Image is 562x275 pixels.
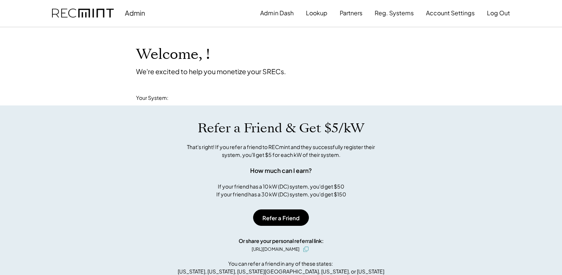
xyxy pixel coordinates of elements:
div: [URL][DOMAIN_NAME] [252,246,300,253]
h1: Refer a Friend & Get $5/kW [198,120,364,136]
img: recmint-logotype%403x.png [52,9,114,18]
div: How much can I earn? [250,166,312,175]
button: Partners [340,6,362,20]
div: If your friend has a 10 kW (DC) system, you'd get $50 If your friend has a 30 kW (DC) system, you... [216,183,346,198]
div: We're excited to help you monetize your SRECs. [136,67,286,76]
button: Reg. Systems [375,6,414,20]
div: Admin [125,9,145,17]
button: click to copy [301,245,310,254]
button: Admin Dash [260,6,294,20]
div: That's right! If you refer a friend to RECmint and they successfully register their system, you'l... [179,143,383,159]
button: Log Out [487,6,510,20]
button: Lookup [306,6,327,20]
h1: Welcome, ! [136,46,229,63]
button: Account Settings [426,6,475,20]
div: Your System: [136,94,168,102]
div: Or share your personal referral link: [239,237,324,245]
button: Refer a Friend [253,209,309,226]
